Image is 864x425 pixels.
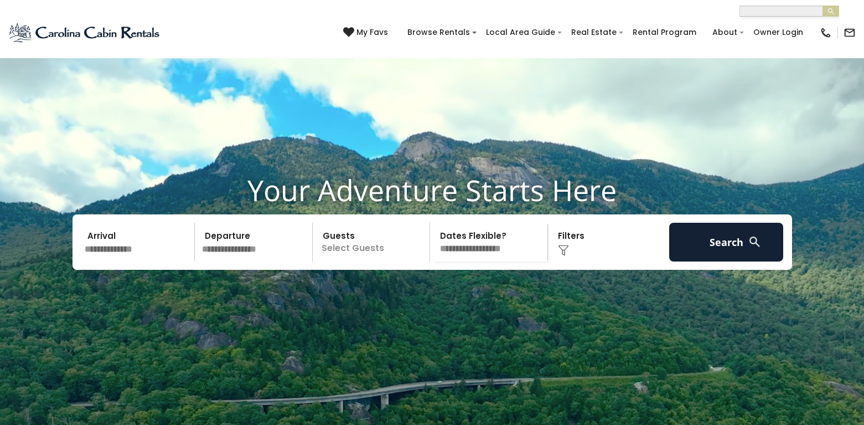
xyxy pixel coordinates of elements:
img: Blue-2.png [8,22,162,44]
a: My Favs [343,27,391,39]
a: Rental Program [627,24,702,41]
p: Select Guests [316,223,430,262]
img: mail-regular-black.png [844,27,856,39]
img: phone-regular-black.png [820,27,832,39]
a: Browse Rentals [402,24,475,41]
button: Search [669,223,784,262]
h1: Your Adventure Starts Here [8,173,856,207]
a: Local Area Guide [480,24,561,41]
img: filter--v1.png [558,245,569,256]
img: search-regular-white.png [748,235,762,249]
a: Real Estate [566,24,622,41]
a: Owner Login [748,24,809,41]
a: About [707,24,743,41]
span: My Favs [356,27,388,38]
